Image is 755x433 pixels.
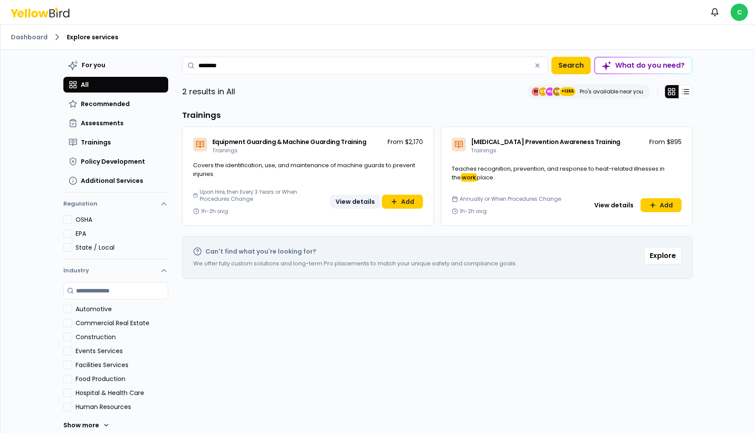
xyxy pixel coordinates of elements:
[76,215,168,224] label: OSHA
[63,115,168,131] button: Assessments
[76,319,168,327] label: Commercial Real Estate
[212,137,367,146] span: Equipment Guarding & Machine Guarding Training
[589,198,639,212] button: View details
[81,138,111,147] span: Trainings
[201,208,228,215] span: 1h-2h avg
[553,87,561,96] span: SE
[81,157,145,166] span: Policy Development
[595,58,692,73] div: What do you need?
[67,33,118,41] span: Explore services
[81,176,143,185] span: Additional Services
[460,208,487,215] span: 1h-2h avg
[63,259,168,282] button: Industry
[81,80,89,89] span: All
[63,96,168,112] button: Recommended
[76,347,168,355] label: Events Services
[182,86,235,98] p: 2 results in All
[76,333,168,341] label: Construction
[76,361,168,369] label: Facilities Services
[193,161,415,178] span: Covers the identification, use, and maintenance of machine guards to prevent injuries.
[471,137,621,146] span: [MEDICAL_DATA] Prevention Awareness Training
[63,215,168,259] div: Regulation
[76,388,168,397] label: Hospital & Health Care
[200,189,326,203] span: Upon Hire, then Every 3 Years or When Procedures Change
[561,87,574,96] span: +1355
[388,137,423,146] p: From $2,170
[382,195,423,209] button: Add
[461,173,477,182] mark: work
[546,87,554,96] span: MJ
[644,247,682,265] button: Explore
[63,77,168,93] button: All
[532,87,540,96] span: EE
[63,134,168,150] button: Trainings
[63,196,168,215] button: Regulation
[82,61,105,69] span: For you
[76,229,168,238] label: EPA
[81,119,124,127] span: Assessments
[193,259,517,268] p: We offer fully custom solutions and long-term Pro placements to match your unique safety and comp...
[649,137,682,146] p: From $895
[63,154,168,169] button: Policy Development
[182,109,693,121] h3: Trainings
[731,3,748,21] span: C
[594,57,693,74] button: What do you need?
[81,100,130,108] span: Recommended
[63,173,168,189] button: Additional Services
[330,195,380,209] button: View details
[580,88,643,95] p: Pro's available near you
[551,57,591,74] button: Search
[76,375,168,383] label: Food Production
[76,402,168,411] label: Human Resources
[11,32,745,42] nav: breadcrumb
[477,173,495,182] span: place.
[76,243,168,252] label: State / Local
[212,147,238,154] span: Trainings
[471,147,496,154] span: Trainings
[205,247,316,256] h2: Can't find what you're looking for?
[539,87,547,96] span: CE
[452,165,665,182] span: Teaches recognition, prevention, and response to heat-related illnesses in the
[76,305,168,313] label: Automotive
[63,57,168,73] button: For you
[641,198,682,212] button: Add
[460,196,561,203] span: Annually or When Procedures Change
[11,33,48,41] a: Dashboard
